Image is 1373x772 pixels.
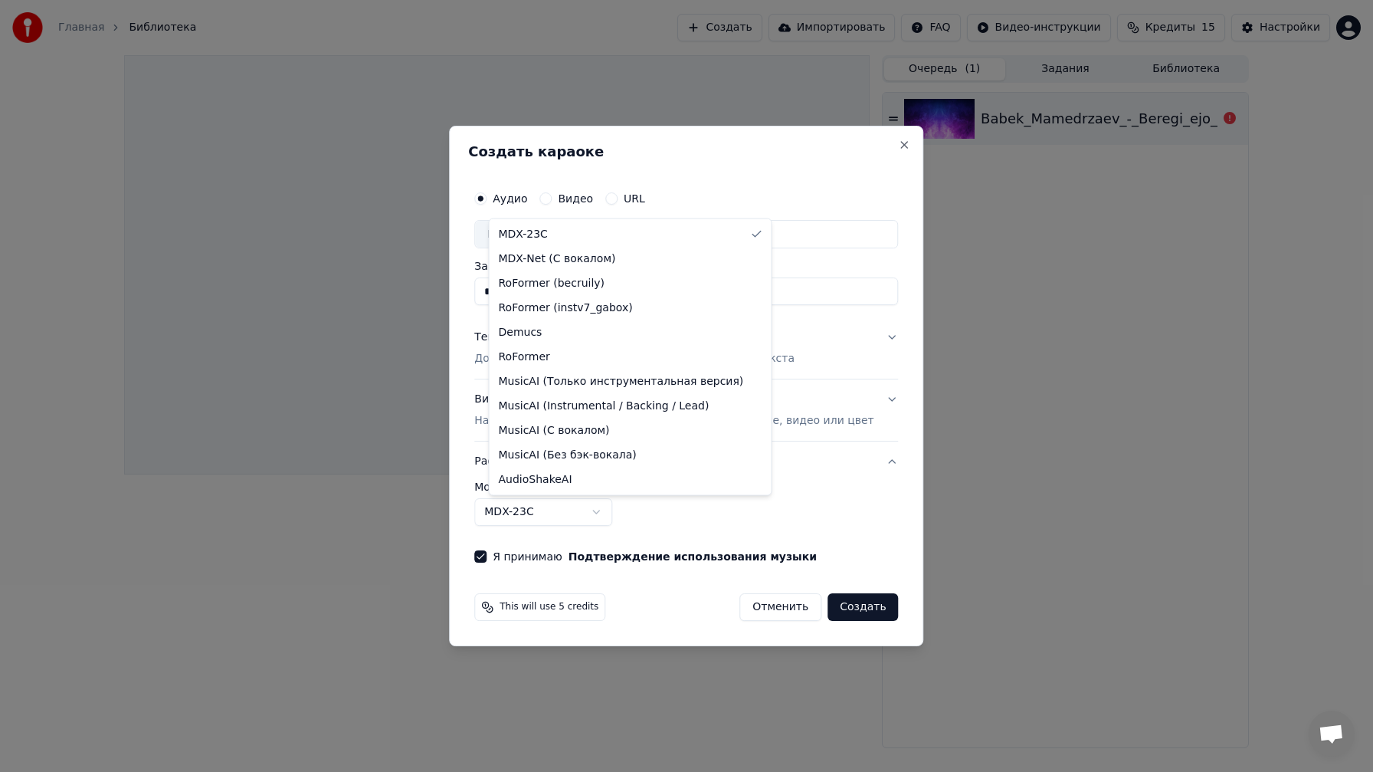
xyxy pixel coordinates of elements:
span: MusicAI (Только инструментальная версия) [499,373,744,389]
span: MusicAI (С вокалом) [499,422,610,438]
span: MusicAI (Без бэк-вокала) [499,447,637,462]
span: AudioShakeAI [499,471,572,487]
span: MusicAI (Instrumental / Backing / Lead) [499,398,709,413]
span: MDX-23C [499,227,548,242]
span: RoFormer (becruily) [499,275,605,291]
span: Demucs [499,324,542,340]
span: RoFormer (instv7_gabox) [499,300,633,315]
span: MDX-Net (С вокалом) [499,251,616,266]
span: RoFormer [499,349,550,364]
